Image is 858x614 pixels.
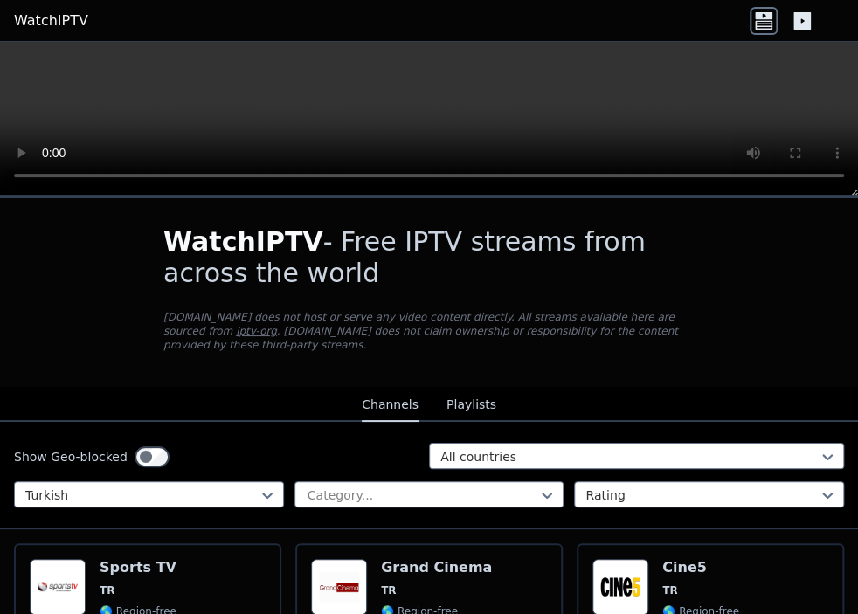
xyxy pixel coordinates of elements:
h6: Sports TV [100,559,176,576]
h1: - Free IPTV streams from across the world [163,226,695,289]
span: TR [100,583,114,597]
span: WatchIPTV [163,226,323,257]
h6: Grand Cinema [381,559,492,576]
a: WatchIPTV [14,10,88,31]
h6: Cine5 [662,559,739,576]
button: Channels [362,389,419,422]
a: iptv-org [236,325,277,337]
span: TR [381,583,396,597]
span: TR [662,583,677,597]
p: [DOMAIN_NAME] does not host or serve any video content directly. All streams available here are s... [163,310,695,352]
label: Show Geo-blocked [14,448,128,466]
button: Playlists [446,389,496,422]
